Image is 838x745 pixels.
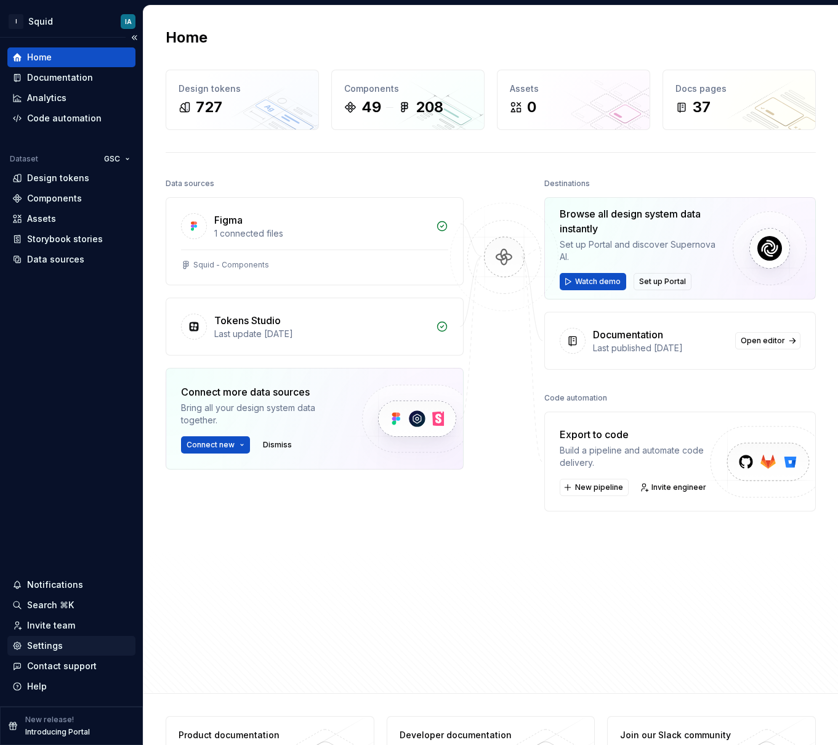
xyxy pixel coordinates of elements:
span: New pipeline [575,482,623,492]
div: Browse all design system data instantly [560,206,723,236]
div: 1 connected files [214,227,429,240]
a: Settings [7,636,135,656]
p: New release! [25,715,74,725]
div: Figma [214,213,243,227]
div: Assets [27,213,56,225]
a: Figma1 connected filesSquid - Components [166,197,464,285]
div: Developer documentation [400,729,531,741]
a: Data sources [7,250,135,269]
button: Watch demo [560,273,626,290]
div: Notifications [27,579,83,591]
div: Export to code [560,427,712,442]
div: Code automation [27,112,102,124]
div: Destinations [544,175,590,192]
div: Invite team [27,619,75,632]
div: Dataset [10,154,38,164]
div: Squid [28,15,53,28]
div: Last published [DATE] [593,342,728,354]
button: New pipeline [560,479,629,496]
button: Help [7,677,135,696]
div: Design tokens [179,83,306,95]
span: Set up Portal [639,277,686,287]
a: Tokens StudioLast update [DATE] [166,298,464,356]
div: 49 [361,97,381,117]
a: Docs pages37 [663,70,816,130]
a: Storybook stories [7,229,135,249]
div: Squid - Components [193,260,269,270]
a: Invite team [7,616,135,635]
button: Collapse sidebar [126,29,143,46]
div: 37 [693,97,711,117]
div: 727 [196,97,222,117]
div: IA [125,17,132,26]
button: GSC [99,150,135,168]
div: Assets [510,83,637,95]
div: Settings [27,640,63,652]
h2: Home [166,28,207,47]
button: ISquidIA [2,8,140,35]
div: Code automation [544,389,607,407]
div: Docs pages [675,83,803,95]
div: Build a pipeline and automate code delivery. [560,444,712,469]
a: Components49208 [331,70,485,130]
p: Introducing Portal [25,727,90,737]
div: Home [27,51,52,63]
div: 0 [527,97,536,117]
a: Design tokens [7,168,135,188]
button: Dismiss [257,436,297,454]
div: Documentation [593,327,663,342]
button: Connect new [181,436,250,454]
span: Connect new [187,440,235,450]
div: Data sources [27,253,84,266]
a: Assets [7,209,135,229]
span: GSC [104,154,120,164]
div: Components [27,192,82,205]
div: Storybook stories [27,233,103,245]
button: Search ⌘K [7,595,135,615]
a: Home [7,47,135,67]
a: Components [7,189,135,208]
a: Documentation [7,68,135,88]
div: 208 [416,97,443,117]
span: Dismiss [263,440,292,450]
div: Product documentation [179,729,310,741]
div: Connect more data sources [181,385,341,399]
div: Documentation [27,71,93,84]
div: Contact support [27,660,97,672]
a: Open editor [735,332,800,349]
a: Design tokens727 [166,70,319,130]
div: Tokens Studio [214,313,281,328]
div: Components [344,83,472,95]
a: Analytics [7,88,135,108]
span: Open editor [741,336,785,346]
div: Join our Slack community [620,729,751,741]
div: Design tokens [27,172,89,184]
div: Help [27,680,47,693]
div: I [9,14,23,29]
div: Search ⌘K [27,599,74,611]
a: Code automation [7,108,135,128]
div: Data sources [166,175,214,192]
button: Set up Portal [634,273,691,290]
a: Invite engineer [636,479,712,496]
span: Invite engineer [651,482,706,492]
button: Notifications [7,575,135,595]
span: Watch demo [575,277,621,287]
div: Bring all your design system data together. [181,402,341,426]
a: Assets0 [497,70,650,130]
div: Last update [DATE] [214,328,429,340]
div: Set up Portal and discover Supernova AI. [560,238,723,263]
div: Analytics [27,92,66,104]
button: Contact support [7,656,135,676]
